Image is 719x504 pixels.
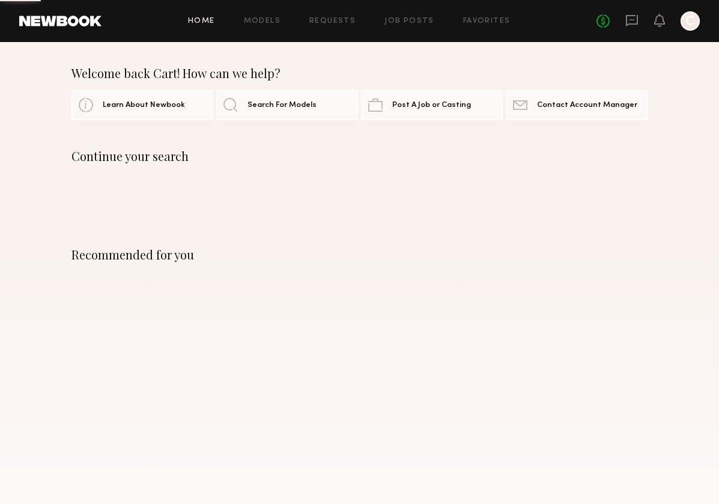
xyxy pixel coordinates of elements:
[384,17,434,25] a: Job Posts
[392,102,471,109] span: Post A Job or Casting
[537,102,637,109] span: Contact Account Manager
[71,149,648,163] div: Continue your search
[71,66,648,80] div: Welcome back Cart! How can we help?
[71,247,648,262] div: Recommended for you
[506,90,648,120] a: Contact Account Manager
[463,17,511,25] a: Favorites
[247,102,317,109] span: Search For Models
[188,17,215,25] a: Home
[244,17,281,25] a: Models
[71,90,213,120] a: Learn About Newbook
[681,11,700,31] a: C
[216,90,358,120] a: Search For Models
[103,102,185,109] span: Learn About Newbook
[309,17,356,25] a: Requests
[361,90,503,120] a: Post A Job or Casting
